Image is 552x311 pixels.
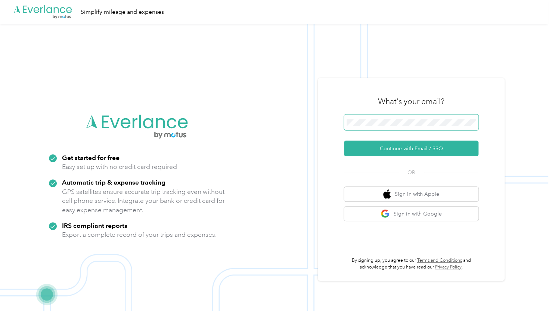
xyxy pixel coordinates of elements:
[344,141,478,156] button: Continue with Email / SSO
[62,154,120,161] strong: Get started for free
[62,230,217,239] p: Export a complete record of your trips and expenses.
[435,264,462,270] a: Privacy Policy
[398,169,424,176] span: OR
[62,187,225,215] p: GPS satellites ensure accurate trip tracking even without cell phone service. Integrate your bank...
[378,96,444,107] h3: What's your email?
[344,187,478,201] button: apple logoSign in with Apple
[383,189,391,199] img: apple logo
[81,7,164,17] div: Simplify mileage and expenses
[344,257,478,270] p: By signing up, you agree to our and acknowledge that you have read our .
[62,162,177,172] p: Easy set up with no credit card required
[62,178,165,186] strong: Automatic trip & expense tracking
[381,209,390,219] img: google logo
[344,207,478,221] button: google logoSign in with Google
[417,258,462,263] a: Terms and Conditions
[62,222,127,229] strong: IRS compliant reports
